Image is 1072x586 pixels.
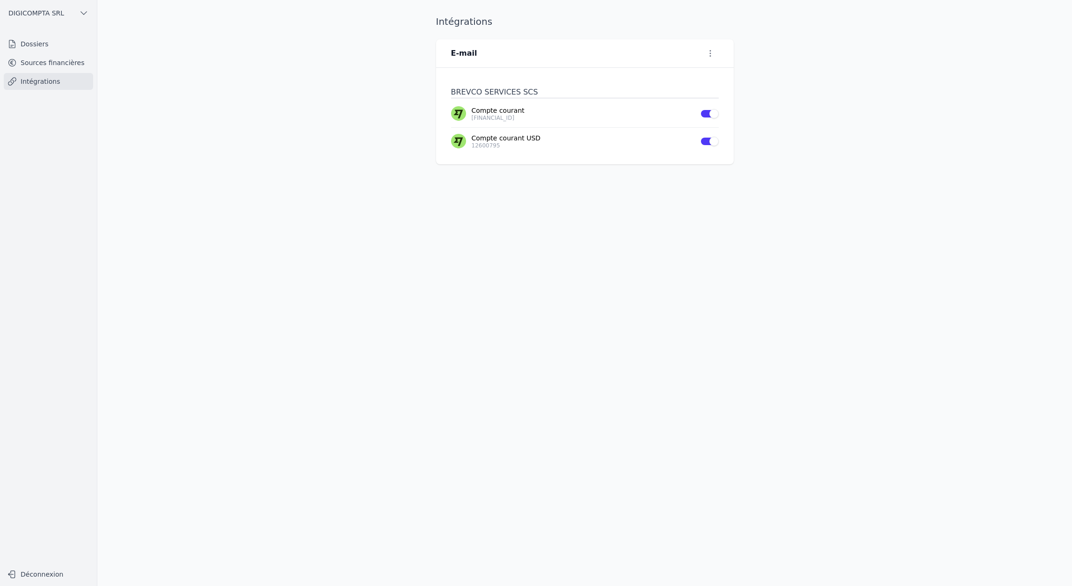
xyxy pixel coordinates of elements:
a: Sources financières [4,54,93,71]
h1: Intégrations [436,15,493,28]
button: DIGICOMPTA SRL [4,6,93,21]
span: DIGICOMPTA SRL [8,8,64,18]
h3: BREVCO SERVICES SCS [451,87,719,98]
a: Compte courant USD [472,133,694,143]
p: [FINANCIAL_ID] [472,114,694,122]
a: Compte courant [472,106,694,115]
img: wise.png [451,106,466,121]
p: 12600795 [472,142,694,149]
a: Dossiers [4,36,93,52]
a: Intégrations [4,73,93,90]
h3: E-mail [451,48,477,59]
img: wise.png [451,134,466,149]
button: Déconnexion [4,567,93,582]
